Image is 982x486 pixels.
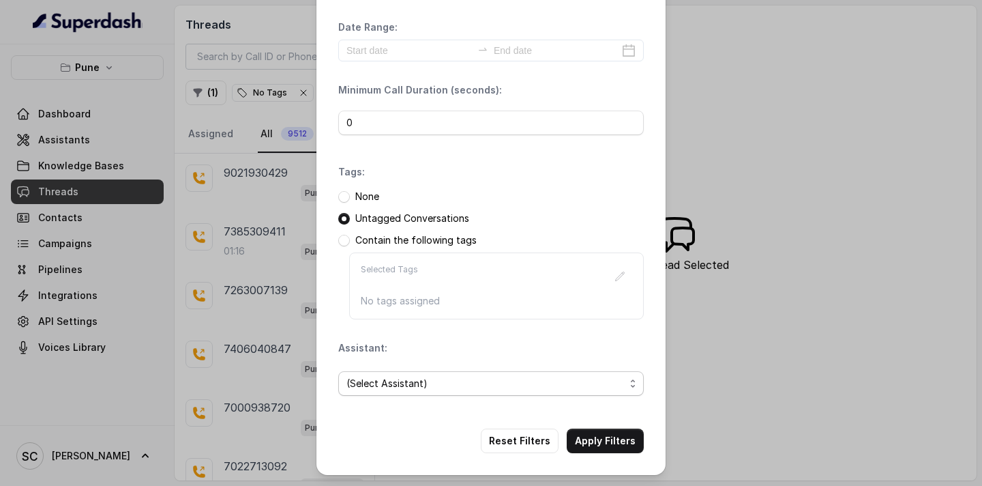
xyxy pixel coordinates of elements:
[361,264,418,289] p: Selected Tags
[477,44,488,55] span: swap-right
[338,371,644,396] button: (Select Assistant)
[494,43,619,58] input: End date
[355,190,379,203] p: None
[338,165,365,179] p: Tags:
[338,20,398,34] p: Date Range:
[567,429,644,453] button: Apply Filters
[338,83,502,97] p: Minimum Call Duration (seconds):
[346,43,472,58] input: Start date
[477,44,488,55] span: to
[361,294,632,308] p: No tags assigned
[338,341,387,355] p: Assistant:
[346,375,625,392] span: (Select Assistant)
[355,233,477,247] p: Contain the following tags
[481,429,559,453] button: Reset Filters
[355,212,469,225] p: Untagged Conversations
